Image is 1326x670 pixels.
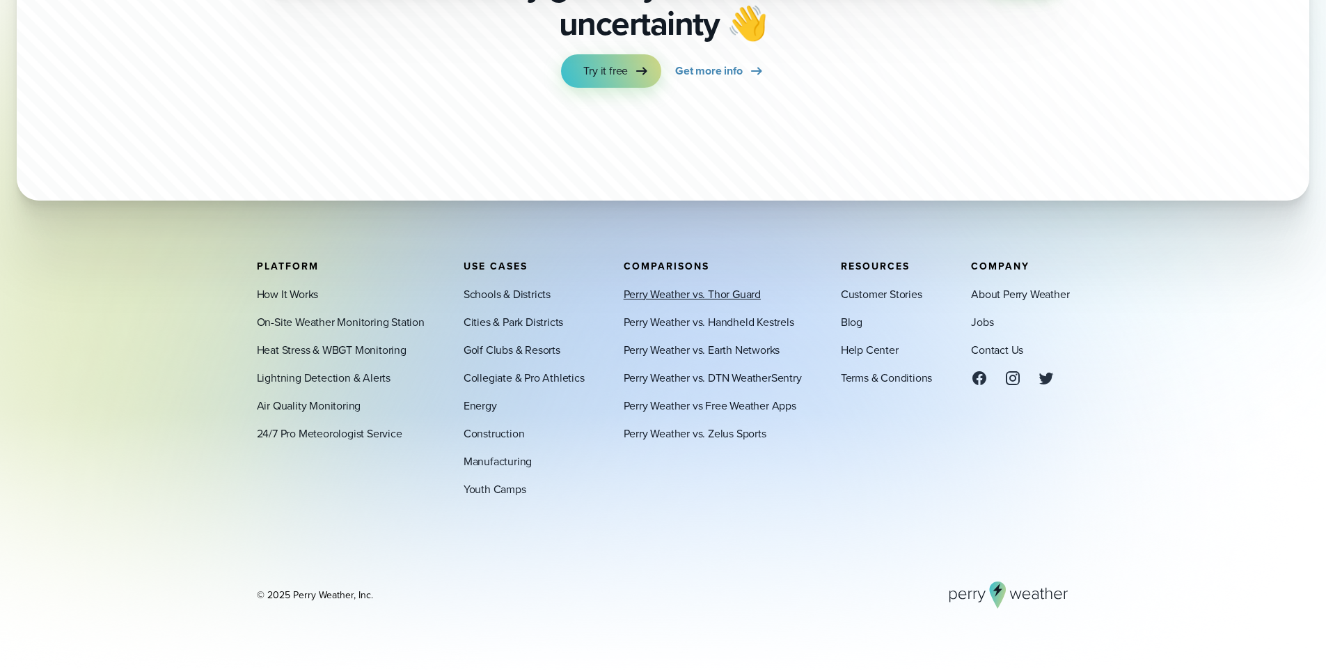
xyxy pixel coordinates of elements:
a: Blog [841,313,862,330]
span: Resources [841,258,910,273]
a: Help Center [841,341,899,358]
a: Youth Camps [464,481,526,497]
a: Perry Weather vs. DTN WeatherSentry [624,369,802,386]
a: About Perry Weather [971,286,1069,302]
a: Contact Us [971,341,1023,358]
a: Air Quality Monitoring [257,397,361,414]
span: Platform [257,258,319,273]
a: Collegiate & Pro Athletics [464,369,585,386]
a: Terms & Conditions [841,369,932,386]
span: Use Cases [464,258,528,273]
span: Try it free [583,63,628,79]
a: On-Site Weather Monitoring Station [257,313,425,330]
a: Schools & Districts [464,286,551,302]
a: Customer Stories [841,286,922,302]
a: Perry Weather vs. Earth Networks [624,341,780,358]
a: Energy [464,397,497,414]
a: Manufacturing [464,453,532,469]
span: Get more info [675,63,742,79]
span: Company [971,258,1029,273]
a: Try it free [561,54,661,88]
a: Jobs [971,313,993,330]
a: Cities & Park Districts [464,313,563,330]
a: Perry Weather vs. Handheld Kestrels [624,313,794,330]
a: Heat Stress & WBGT Monitoring [257,341,407,358]
a: Perry Weather vs Free Weather Apps [624,397,796,414]
a: 24/7 Pro Meteorologist Service [257,425,402,442]
a: Perry Weather vs. Thor Guard [624,286,761,302]
a: How It Works [257,286,319,302]
a: Perry Weather vs. Zelus Sports [624,425,766,442]
div: © 2025 Perry Weather, Inc. [257,588,373,602]
span: Comparisons [624,258,709,273]
a: Golf Clubs & Resorts [464,341,560,358]
a: Lightning Detection & Alerts [257,369,390,386]
a: Get more info [675,54,764,88]
a: Construction [464,425,525,442]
